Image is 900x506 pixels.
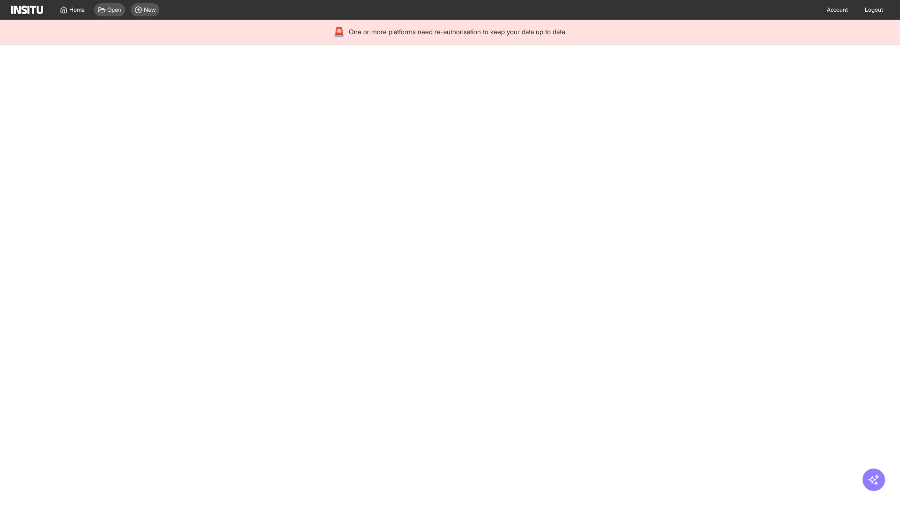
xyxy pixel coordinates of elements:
[11,6,43,14] img: Logo
[333,25,345,38] div: 🚨
[69,6,85,14] span: Home
[144,6,156,14] span: New
[349,27,567,37] span: One or more platforms need re-authorisation to keep your data up to date.
[107,6,121,14] span: Open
